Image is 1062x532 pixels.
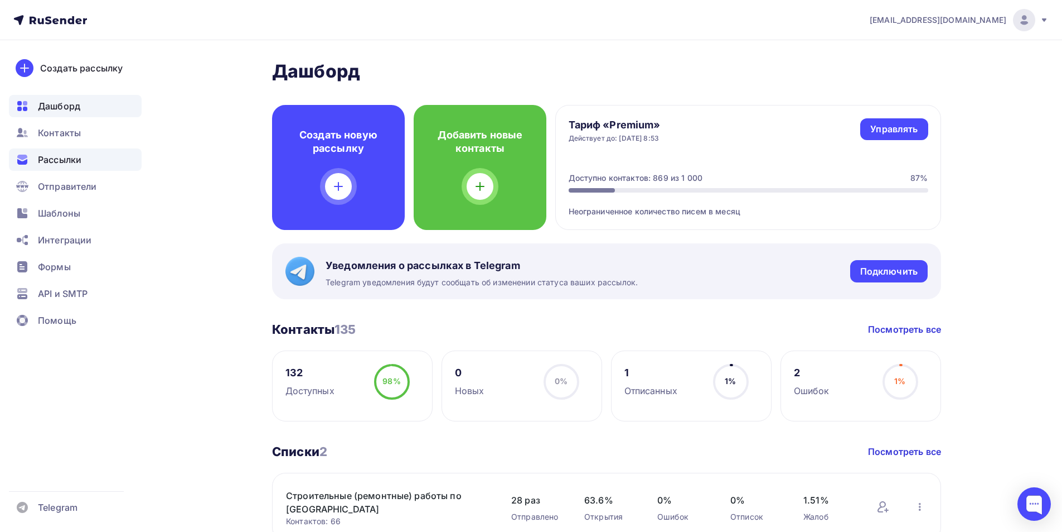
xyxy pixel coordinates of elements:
[730,493,781,507] span: 0%
[624,384,677,397] div: Отписанных
[511,493,562,507] span: 28 раз
[285,384,334,397] div: Доступных
[9,202,142,224] a: Шаблоны
[657,493,708,507] span: 0%
[38,260,71,274] span: Формы
[38,501,77,514] span: Telegram
[455,366,484,380] div: 0
[794,384,830,397] div: Ошибок
[803,511,854,523] div: Жалоб
[569,172,702,184] div: Доступно контактов: 869 из 1 000
[9,148,142,171] a: Рассылки
[9,175,142,198] a: Отправители
[9,122,142,144] a: Контакты
[511,511,562,523] div: Отправлено
[40,61,123,75] div: Создать рассылку
[569,134,661,143] div: Действует до: [DATE] 8:53
[290,128,387,155] h4: Создать новую рассылку
[382,376,400,386] span: 98%
[624,366,677,380] div: 1
[9,256,142,278] a: Формы
[584,511,635,523] div: Открытия
[9,95,142,117] a: Дашборд
[584,493,635,507] span: 63.6%
[38,314,76,327] span: Помощь
[894,376,905,386] span: 1%
[868,323,941,336] a: Посмотреть все
[657,511,708,523] div: Ошибок
[38,99,80,113] span: Дашборд
[272,322,356,337] h3: Контакты
[868,445,941,458] a: Посмотреть все
[860,265,918,278] div: Подключить
[803,493,854,507] span: 1.51%
[38,287,88,300] span: API и SMTP
[569,193,928,217] div: Неограниченное количество писем в месяц
[319,444,327,459] span: 2
[326,259,638,272] span: Уведомления о рассылках в Telegram
[38,207,80,220] span: Шаблоны
[285,366,334,380] div: 132
[730,511,781,523] div: Отписок
[334,322,356,337] span: 135
[38,233,91,247] span: Интеграции
[326,277,638,288] span: Telegram уведомления будут сообщать об изменении статуса ваших рассылок.
[725,376,736,386] span: 1%
[272,60,941,83] h2: Дашборд
[38,126,81,140] span: Контакты
[794,366,830,380] div: 2
[455,384,484,397] div: Новых
[910,172,928,184] div: 87%
[38,153,81,166] span: Рассылки
[569,118,661,132] h4: Тариф «Premium»
[286,516,489,527] div: Контактов: 66
[38,180,97,193] span: Отправители
[555,376,568,386] span: 0%
[431,128,528,155] h4: Добавить новые контакты
[286,489,476,516] a: Строительные (ремонтные) работы по [GEOGRAPHIC_DATA]
[870,15,1006,26] span: [EMAIL_ADDRESS][DOMAIN_NAME]
[870,9,1049,31] a: [EMAIL_ADDRESS][DOMAIN_NAME]
[272,444,327,459] h3: Списки
[870,123,918,136] div: Управлять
